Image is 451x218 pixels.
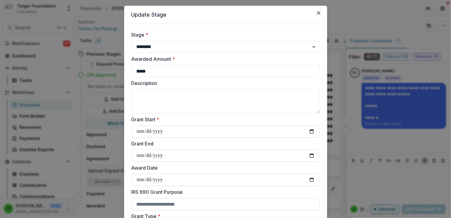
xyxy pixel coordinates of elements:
header: Update Stage [124,6,327,24]
label: Grant End [131,140,316,147]
label: Description [131,80,316,87]
label: Award Date [131,164,316,171]
label: Stage [131,31,316,38]
label: Awarded Amount [131,55,316,63]
button: Close [314,8,324,18]
label: IRS 990 Grant Purpose [131,188,316,196]
label: Grant Start [131,116,316,123]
